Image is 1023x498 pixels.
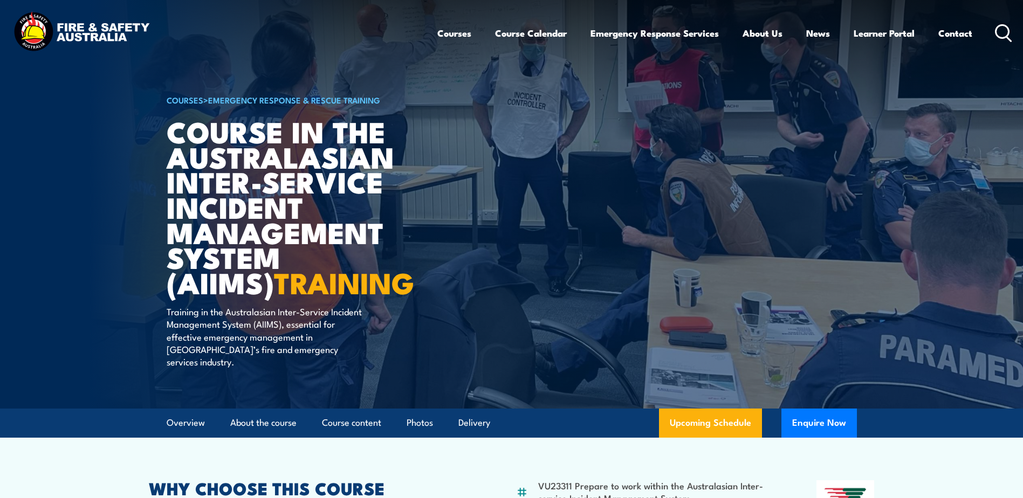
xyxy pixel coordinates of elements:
[938,19,972,47] a: Contact
[230,409,297,437] a: About the course
[781,409,857,438] button: Enquire Now
[167,305,363,368] p: Training in the Australasian Inter-Service Incident Management System (AIIMS), essential for effe...
[208,94,380,106] a: Emergency Response & Rescue Training
[458,409,490,437] a: Delivery
[806,19,830,47] a: News
[167,119,433,295] h1: Course in the Australasian Inter-service Incident Management System (AIIMS)
[167,94,203,106] a: COURSES
[854,19,915,47] a: Learner Portal
[591,19,719,47] a: Emergency Response Services
[149,480,464,495] h2: WHY CHOOSE THIS COURSE
[407,409,433,437] a: Photos
[322,409,381,437] a: Course content
[437,19,471,47] a: Courses
[167,93,433,106] h6: >
[274,259,414,304] strong: TRAINING
[167,409,205,437] a: Overview
[743,19,782,47] a: About Us
[495,19,567,47] a: Course Calendar
[659,409,762,438] a: Upcoming Schedule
